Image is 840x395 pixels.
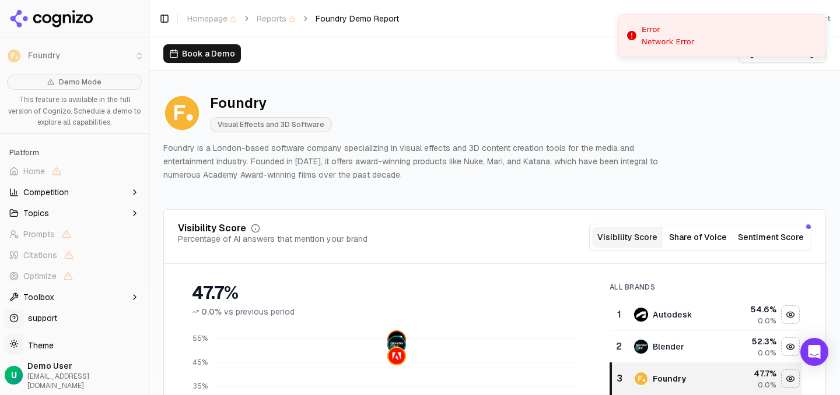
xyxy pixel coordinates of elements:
button: Topics [5,204,144,223]
button: Share of Voice [663,227,733,248]
span: Foundry Demo Report [316,13,399,24]
p: Foundry is a London-based software company specializing in visual effects and 3D content creation... [163,142,686,181]
span: 0.0% [201,306,222,318]
div: Visibility Score [178,224,246,233]
span: 0.0% [758,380,776,390]
button: Competition [5,183,144,202]
span: Homepage [187,13,237,24]
div: Percentage of AI answers that mention your brand [178,233,367,245]
span: Demo User [27,360,144,372]
span: Reports [257,13,296,24]
img: autodesk [634,308,648,322]
div: 1 [615,308,622,322]
div: Open Intercom Messenger [800,338,828,366]
div: Autodesk [653,309,692,320]
div: Network Error [642,37,694,47]
img: adobe [388,348,405,364]
div: All Brands [610,283,802,292]
div: 3 [617,372,622,386]
img: Foundry [163,94,201,132]
img: blender [634,340,648,354]
div: Foundry [210,94,332,112]
span: Visual Effects and 3D Software [210,117,332,132]
div: 47.7% [192,283,586,304]
button: Hide foundry data [781,369,800,388]
p: This feature is available in the full version of Cognizo. Schedule a demo to explore all capabili... [7,94,142,129]
tspan: 45% [192,358,208,367]
div: Platform [5,143,144,162]
div: Blender [653,341,684,352]
tr: 3foundryFoundry47.7%0.0%Hide foundry data [611,363,802,395]
tr: 2blenderBlender52.3%0.0%Hide blender data [611,331,802,363]
span: Topics [23,207,49,219]
span: Theme [23,340,54,351]
span: 0.0% [758,316,776,326]
button: Sentiment Score [733,227,808,248]
span: vs previous period [224,306,295,318]
button: Hide autodesk data [781,305,800,324]
span: Home [23,165,45,177]
button: Book a Demo [163,44,241,63]
div: 52.3 % [729,336,776,347]
tr: 1autodeskAutodesk54.6%0.0%Hide autodesk data [611,299,802,331]
nav: breadcrumb [187,13,399,24]
img: foundry [634,372,648,386]
img: autodesk [388,331,405,348]
span: [EMAIL_ADDRESS][DOMAIN_NAME] [27,372,144,390]
span: U [11,369,17,381]
button: Hide blender data [781,337,800,356]
button: Toolbox [5,288,144,306]
div: 47.7 % [729,368,776,379]
span: Competition [23,186,69,198]
span: 0.0% [758,348,776,358]
span: support [23,312,57,324]
span: Prompts [23,228,55,240]
button: Visibility Score [592,227,663,248]
div: Error [642,24,694,36]
span: Toolbox [23,291,54,303]
span: Optimize [23,270,57,282]
span: Citations [23,249,57,261]
img: blender [388,337,405,353]
div: Foundry [653,373,686,385]
span: Demo Mode [59,77,101,87]
tspan: 55% [192,334,208,344]
tspan: 35% [193,382,208,391]
div: 2 [615,340,622,354]
div: 54.6 % [729,304,776,315]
